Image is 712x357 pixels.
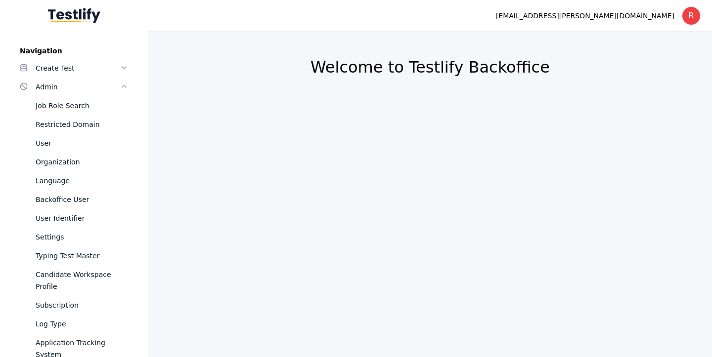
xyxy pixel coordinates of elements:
[496,10,674,22] div: [EMAIL_ADDRESS][PERSON_NAME][DOMAIN_NAME]
[36,100,128,112] div: Job Role Search
[36,156,128,168] div: Organization
[12,190,136,209] a: Backoffice User
[36,212,128,224] div: User Identifier
[36,269,128,292] div: Candidate Workspace Profile
[172,57,688,77] h2: Welcome to Testlify Backoffice
[12,315,136,333] a: Log Type
[12,115,136,134] a: Restricted Domain
[12,171,136,190] a: Language
[36,81,120,93] div: Admin
[12,209,136,228] a: User Identifier
[36,299,128,311] div: Subscription
[36,175,128,187] div: Language
[12,228,136,246] a: Settings
[12,265,136,296] a: Candidate Workspace Profile
[36,250,128,262] div: Typing Test Master
[36,194,128,205] div: Backoffice User
[12,153,136,171] a: Organization
[36,137,128,149] div: User
[12,47,136,55] label: Navigation
[682,7,700,25] div: R
[36,318,128,330] div: Log Type
[36,231,128,243] div: Settings
[36,62,120,74] div: Create Test
[12,96,136,115] a: Job Role Search
[48,8,100,23] img: Testlify - Backoffice
[12,296,136,315] a: Subscription
[12,246,136,265] a: Typing Test Master
[36,119,128,130] div: Restricted Domain
[12,134,136,153] a: User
